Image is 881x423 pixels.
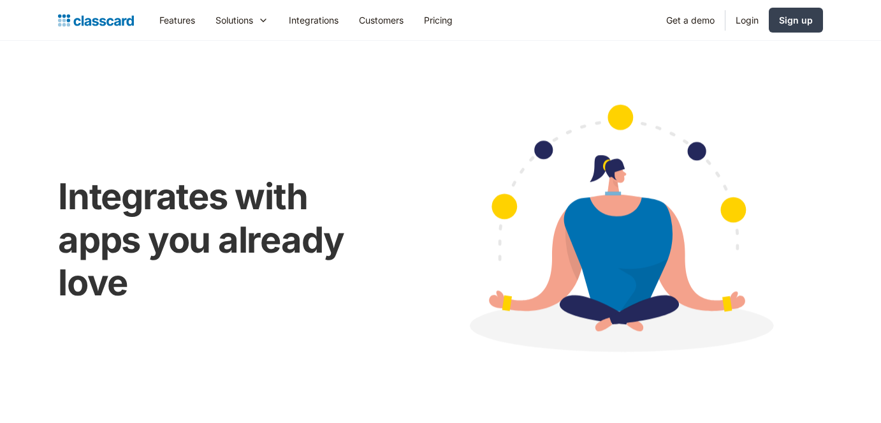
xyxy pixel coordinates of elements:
[779,13,813,27] div: Sign up
[414,80,823,386] img: Cartoon image showing connected apps
[215,13,253,27] div: Solutions
[205,6,279,34] div: Solutions
[769,8,823,33] a: Sign up
[279,6,349,34] a: Integrations
[58,11,134,29] a: home
[149,6,205,34] a: Features
[725,6,769,34] a: Login
[414,6,463,34] a: Pricing
[58,175,389,304] h1: Integrates with apps you already love
[349,6,414,34] a: Customers
[656,6,725,34] a: Get a demo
